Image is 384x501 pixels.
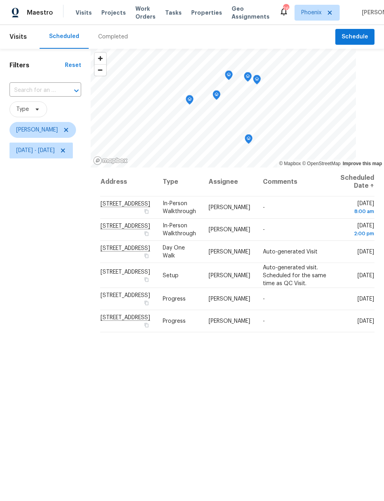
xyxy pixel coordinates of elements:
[209,205,250,210] span: [PERSON_NAME]
[143,276,150,283] button: Copy Address
[143,252,150,259] button: Copy Address
[143,208,150,215] button: Copy Address
[340,230,374,238] div: 2:00 pm
[209,318,250,324] span: [PERSON_NAME]
[209,249,250,255] span: [PERSON_NAME]
[279,161,301,166] a: Mapbox
[10,61,65,69] h1: Filters
[340,201,374,215] span: [DATE]
[335,29,374,45] button: Schedule
[95,53,106,64] button: Zoom in
[340,208,374,215] div: 8:00 am
[163,223,196,236] span: In-Person Walkthrough
[91,49,356,168] canvas: Map
[301,9,321,17] span: Phoenix
[213,90,221,103] div: Map marker
[244,72,252,84] div: Map marker
[95,65,106,76] span: Zoom out
[27,9,53,17] span: Maestro
[100,168,156,196] th: Address
[163,272,179,278] span: Setup
[263,296,265,302] span: -
[71,85,82,96] button: Open
[191,9,222,17] span: Properties
[357,272,374,278] span: [DATE]
[357,249,374,255] span: [DATE]
[343,161,382,166] a: Improve this map
[163,318,186,324] span: Progress
[225,70,233,83] div: Map marker
[357,296,374,302] span: [DATE]
[143,299,150,307] button: Copy Address
[10,28,27,46] span: Visits
[186,95,194,107] div: Map marker
[257,168,334,196] th: Comments
[143,322,150,329] button: Copy Address
[209,296,250,302] span: [PERSON_NAME]
[245,134,253,147] div: Map marker
[101,293,150,298] span: [STREET_ADDRESS]
[156,168,202,196] th: Type
[135,5,156,21] span: Work Orders
[16,105,29,113] span: Type
[209,272,250,278] span: [PERSON_NAME]
[202,168,257,196] th: Assignee
[342,32,368,42] span: Schedule
[143,230,150,237] button: Copy Address
[209,227,250,232] span: [PERSON_NAME]
[101,9,126,17] span: Projects
[340,223,374,238] span: [DATE]
[163,201,196,214] span: In-Person Walkthrough
[65,61,81,69] div: Reset
[302,161,340,166] a: OpenStreetMap
[16,126,58,134] span: [PERSON_NAME]
[263,205,265,210] span: -
[95,64,106,76] button: Zoom out
[93,156,128,165] a: Mapbox homepage
[253,75,261,87] div: Map marker
[76,9,92,17] span: Visits
[163,296,186,302] span: Progress
[283,5,289,13] div: 26
[163,245,185,259] span: Day One Walk
[98,33,128,41] div: Completed
[101,269,150,274] span: [STREET_ADDRESS]
[263,265,326,286] span: Auto-generated visit. Scheduled for the same time as QC Visit.
[49,32,79,40] div: Scheduled
[165,10,182,15] span: Tasks
[263,318,265,324] span: -
[16,147,55,154] span: [DATE] - [DATE]
[263,249,317,255] span: Auto-generated Visit
[334,168,374,196] th: Scheduled Date ↑
[357,318,374,324] span: [DATE]
[10,84,59,97] input: Search for an address...
[263,227,265,232] span: -
[232,5,270,21] span: Geo Assignments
